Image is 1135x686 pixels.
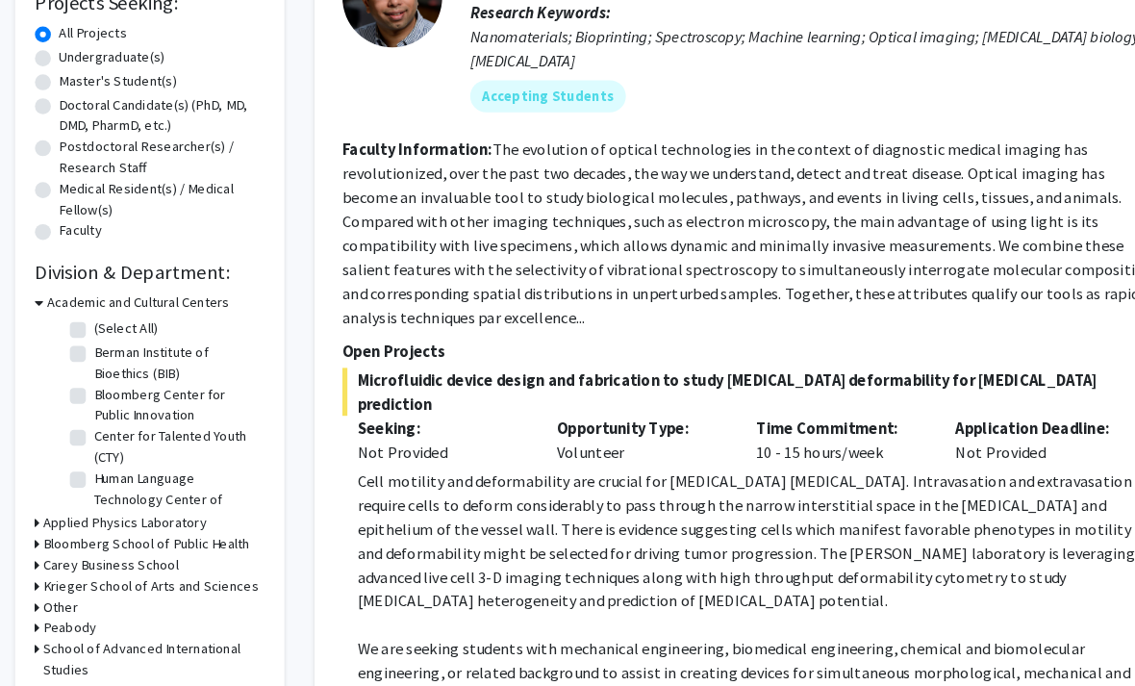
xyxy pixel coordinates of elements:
div: Not Provided [344,423,508,446]
h3: School of Advanced International Studies [41,615,255,655]
label: Human Language Technology Center of Excellence (HLTCOE) [90,450,250,511]
mat-chip: Accepting Students [453,77,603,108]
label: (Select All) [90,306,152,326]
h3: School of Education [41,655,156,675]
p: Seeking: [344,400,508,423]
h3: Krieger School of Arts and Sciences [41,554,249,574]
label: Faculty [57,212,98,232]
p: Time Commitment: [729,400,893,423]
b: Faculty Information: [330,134,474,153]
div: Nanomaterials; Bioprinting; Spectroscopy; Machine learning; Optical imaging; [MEDICAL_DATA] biolo... [453,23,1113,69]
label: Center for Talented Youth (CTY) [90,410,250,450]
label: Bloomberg Center for Public Innovation [90,369,250,410]
p: Application Deadline: [921,400,1084,423]
h2: Division & Department: [34,250,255,273]
b: Research Keywords: [453,2,589,21]
label: Doctoral Candidate(s) (PhD, MD, DMD, PharmD, etc.) [57,90,255,131]
label: Undergraduate(s) [57,44,159,64]
h3: Other [41,574,75,595]
p: Open Projects [330,326,1113,349]
h3: Peabody [41,595,93,615]
label: Master's Student(s) [57,67,170,88]
div: Not Provided [906,400,1098,446]
label: Postdoctoral Researcher(s) / Research Staff [57,131,255,171]
label: All Projects [57,21,122,41]
div: 10 - 15 hours/week [715,400,907,446]
h3: Bloomberg School of Public Health [41,514,240,534]
label: Berman Institute of Bioethics (BIB) [90,329,250,369]
fg-read-more: The evolution of optical technologies in the context of diagnostic medical imaging has revolution... [330,134,1111,315]
p: Opportunity Type: [537,400,700,423]
p: Cell motility and deformability are crucial for [MEDICAL_DATA] [MEDICAL_DATA]. Intravasation and ... [344,451,1113,590]
h3: Applied Physics Laboratory [41,494,199,514]
h3: Academic and Cultural Centers [45,281,221,301]
h3: Carey Business School [41,534,172,554]
iframe: Chat [14,599,82,672]
span: Microfluidic device design and fabrication to study [MEDICAL_DATA] deformability for [MEDICAL_DAT... [330,354,1113,400]
label: Medical Resident(s) / Medical Fellow(s) [57,171,255,212]
div: Volunteer [522,400,715,446]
